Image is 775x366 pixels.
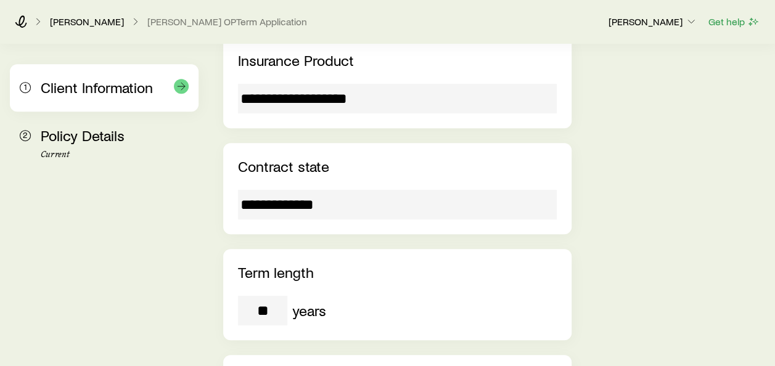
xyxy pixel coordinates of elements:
p: Term length [238,264,556,281]
span: Client Information [41,78,153,96]
p: Insurance Product [238,52,556,69]
span: Policy Details [41,126,125,144]
div: years [292,302,326,319]
button: [PERSON_NAME] OPTerm Application [147,16,308,28]
p: Current [41,150,189,160]
p: [PERSON_NAME] [609,15,697,28]
button: Get help [708,15,760,29]
p: Contract state [238,158,556,175]
a: [PERSON_NAME] [49,16,125,28]
button: [PERSON_NAME] [608,15,698,30]
span: 2 [20,130,31,141]
span: 1 [20,82,31,93]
